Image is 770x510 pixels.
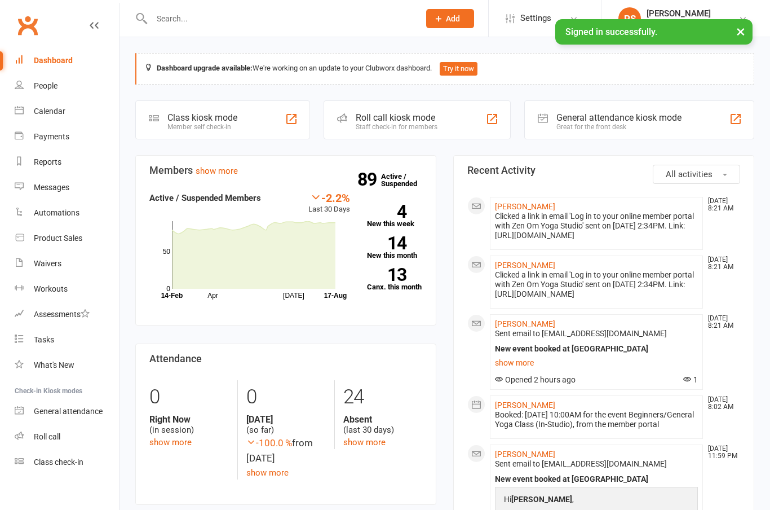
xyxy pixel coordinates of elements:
div: PS [618,7,641,30]
div: 24 [343,380,422,414]
strong: Active / Suspended Members [149,193,261,203]
div: General attendance kiosk mode [556,112,682,123]
div: (last 30 days) [343,414,422,436]
time: [DATE] 8:02 AM [702,396,740,411]
span: Opened 2 hours ago [495,375,576,384]
a: show more [246,468,289,478]
div: Class kiosk mode [167,112,237,123]
div: Roll call kiosk mode [356,112,437,123]
button: × [731,19,751,43]
span: Sent email to [EMAIL_ADDRESS][DOMAIN_NAME] [495,329,667,338]
div: Booked: [DATE] 10:00AM for the event Beginners/General Yoga Class (In-Studio), from the member po... [495,410,698,429]
div: General attendance [34,407,103,416]
a: [PERSON_NAME] [495,202,555,211]
time: [DATE] 8:21 AM [702,315,740,329]
span: Sent email to [EMAIL_ADDRESS][DOMAIN_NAME] [495,459,667,468]
strong: 89 [357,171,381,188]
div: Dashboard [34,56,73,65]
a: 14New this month [367,236,423,259]
a: General attendance kiosk mode [15,399,119,424]
h3: Members [149,165,422,176]
p: Hi , [501,493,692,508]
a: Assessments [15,302,119,327]
a: Calendar [15,99,119,124]
strong: 14 [367,235,406,252]
strong: 4 [367,203,406,220]
a: Roll call [15,424,119,450]
time: [DATE] 8:21 AM [702,256,740,271]
div: (in session) [149,414,229,436]
a: show more [343,437,386,447]
div: We're working on an update to your Clubworx dashboard. [135,53,754,85]
div: People [34,81,57,90]
h3: Attendance [149,353,422,364]
input: Search... [148,11,411,27]
div: What's New [34,360,74,370]
div: New event booked at [GEOGRAPHIC_DATA] [495,344,698,354]
a: Payments [15,124,119,150]
strong: [DATE] [246,414,325,425]
strong: Dashboard upgrade available: [157,64,253,72]
span: 1 [683,375,698,384]
div: Waivers [34,259,61,268]
span: All activities [666,169,713,179]
div: Class check-in [34,458,83,467]
div: Staff check-in for members [356,123,437,131]
a: [PERSON_NAME] [495,401,555,410]
div: Calendar [34,107,65,116]
a: Messages [15,175,119,200]
strong: Right Now [149,414,229,425]
div: Tasks [34,335,54,344]
div: Product Sales [34,234,82,243]
a: show more [196,166,238,176]
a: Dashboard [15,48,119,73]
div: Automations [34,208,79,217]
div: Clicked a link in email 'Log in to your online member portal with Zen Om Yoga Studio' sent on [DA... [495,212,698,240]
button: Try it now [440,62,477,76]
button: Add [426,9,474,28]
a: Product Sales [15,226,119,251]
a: 89Active / Suspended [381,164,431,196]
time: [DATE] 8:21 AM [702,197,740,212]
a: show more [495,355,698,371]
div: 0 [149,380,229,414]
h3: Recent Activity [467,165,740,176]
time: [DATE] 11:59 PM [702,445,740,460]
a: Tasks [15,327,119,353]
a: [PERSON_NAME] [495,450,555,459]
strong: Absent [343,414,422,425]
a: show more [149,437,192,447]
a: 4New this week [367,205,423,227]
a: Clubworx [14,11,42,39]
div: Messages [34,183,69,192]
span: -100.0 % [246,437,292,449]
div: Reports [34,157,61,166]
div: [PERSON_NAME] [647,8,718,19]
div: Last 30 Days [308,191,350,216]
div: Roll call [34,432,60,441]
div: Zen Om Yoga Studio [647,19,718,29]
a: [PERSON_NAME] [495,319,555,328]
div: Payments [34,132,69,141]
a: Class kiosk mode [15,450,119,475]
div: New event booked at [GEOGRAPHIC_DATA] [495,474,698,484]
div: 0 [246,380,325,414]
div: Workouts [34,284,68,293]
span: Settings [520,6,551,31]
strong: 13 [367,266,406,283]
a: Reports [15,150,119,175]
a: Waivers [15,251,119,276]
div: (so far) [246,414,325,436]
div: Member self check-in [167,123,237,131]
div: Clicked a link in email 'Log in to your online member portal with Zen Om Yoga Studio' sent on [DA... [495,270,698,299]
strong: [PERSON_NAME] [511,495,572,504]
a: People [15,73,119,99]
a: Workouts [15,276,119,302]
div: -2.2% [308,191,350,204]
div: from [DATE] [246,436,325,466]
div: Assessments [34,310,90,319]
a: 13Canx. this month [367,268,423,291]
span: Signed in successfully. [565,27,657,37]
a: [PERSON_NAME] [495,261,555,270]
div: Great for the front desk [556,123,682,131]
